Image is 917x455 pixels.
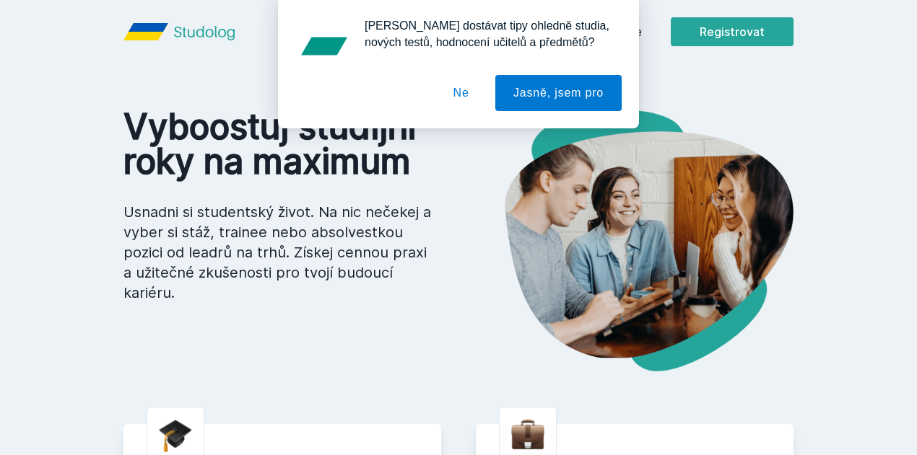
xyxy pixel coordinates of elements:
button: Ne [435,75,487,111]
img: notification icon [295,17,353,75]
img: briefcase.png [511,416,544,453]
button: Jasně, jsem pro [495,75,622,111]
div: [PERSON_NAME] dostávat tipy ohledně studia, nových testů, hodnocení učitelů a předmětů? [353,17,622,50]
img: graduation-cap.png [159,419,192,453]
h1: Vyboostuj studijní roky na maximum [123,110,435,179]
p: Usnadni si studentský život. Na nic nečekej a vyber si stáž, trainee nebo absolvestkou pozici od ... [123,202,435,303]
img: hero.png [458,110,794,371]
